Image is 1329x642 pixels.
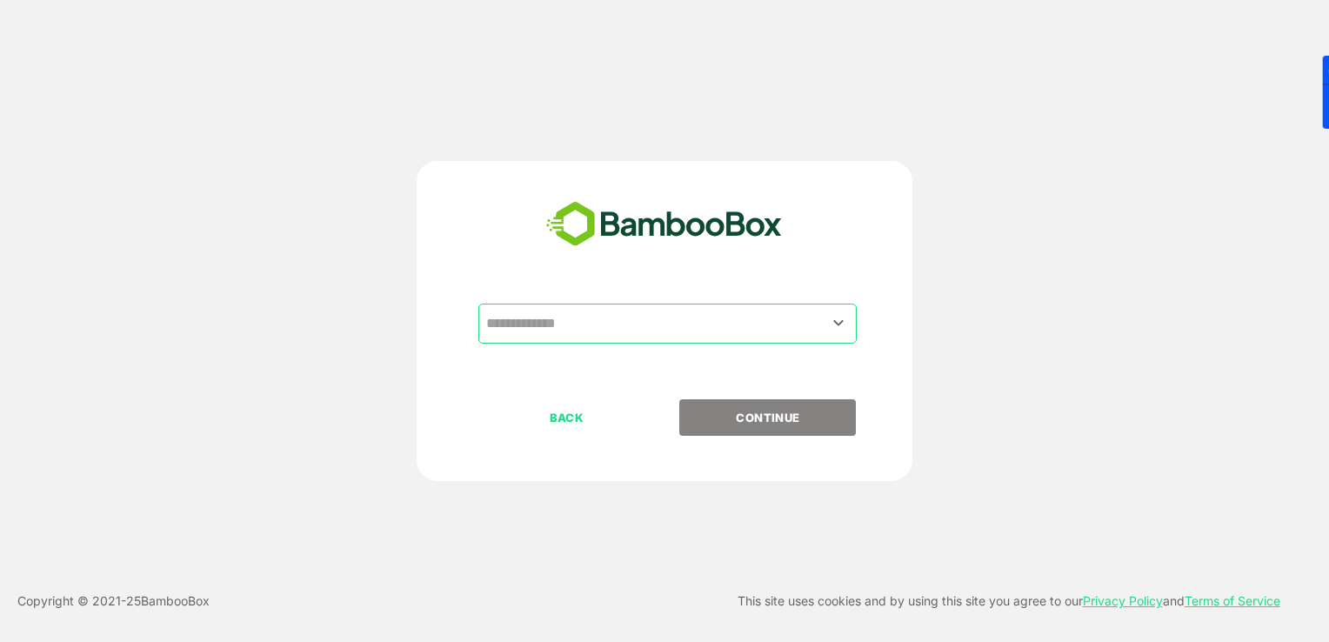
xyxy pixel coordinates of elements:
button: BACK [478,399,655,436]
button: Open [827,311,851,335]
p: BACK [480,408,654,427]
button: CONTINUE [679,399,856,436]
p: Copyright © 2021- 25 BambooBox [17,591,210,612]
img: bamboobox [537,196,791,253]
p: This site uses cookies and by using this site you agree to our and [738,591,1280,612]
p: CONTINUE [681,408,855,427]
a: Terms of Service [1185,593,1280,608]
a: Privacy Policy [1083,593,1163,608]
